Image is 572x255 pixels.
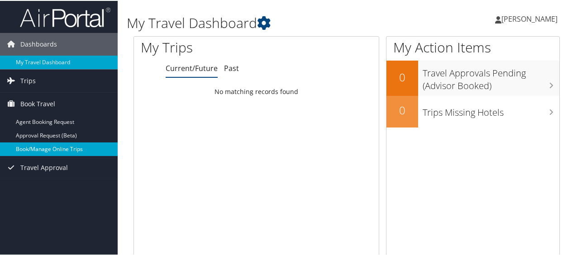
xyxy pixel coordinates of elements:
h1: My Trips [141,37,270,56]
a: 0Travel Approvals Pending (Advisor Booked) [386,60,559,94]
h1: My Travel Dashboard [127,13,420,32]
span: Trips [20,69,36,91]
img: airportal-logo.png [20,6,110,27]
h2: 0 [386,102,418,117]
span: Travel Approval [20,156,68,178]
a: Current/Future [166,62,218,72]
a: [PERSON_NAME] [495,5,567,32]
h3: Trips Missing Hotels [423,101,559,118]
span: [PERSON_NAME] [501,13,558,23]
span: Dashboards [20,32,57,55]
a: 0Trips Missing Hotels [386,95,559,127]
span: Book Travel [20,92,55,114]
h3: Travel Approvals Pending (Advisor Booked) [423,61,559,91]
h1: My Action Items [386,37,559,56]
a: Past [224,62,239,72]
h2: 0 [386,69,418,84]
td: No matching records found [134,83,379,99]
